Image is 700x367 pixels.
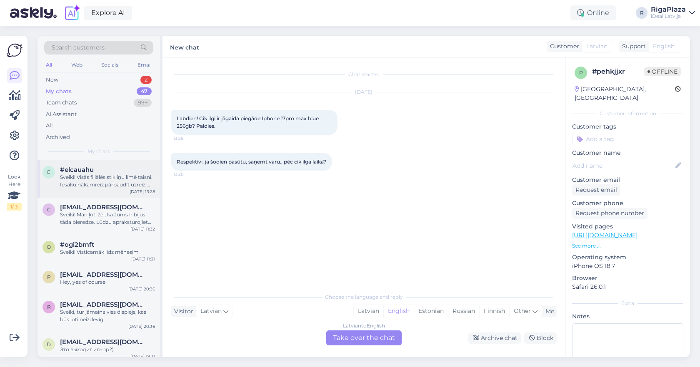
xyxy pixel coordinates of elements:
div: [DATE] 11:32 [130,226,155,232]
div: Finnish [479,305,509,317]
span: Latvian [200,307,222,316]
div: Team chats [46,99,77,107]
div: [GEOGRAPHIC_DATA], [GEOGRAPHIC_DATA] [575,85,675,102]
span: 13:26 [173,135,205,141]
span: #elcauahu [60,166,94,174]
div: AI Assistant [46,110,77,119]
div: Customer information [572,110,683,117]
div: New [46,76,58,84]
span: c [47,206,51,213]
p: Customer tags [572,122,683,131]
div: Request email [572,184,620,196]
div: Socials [100,60,120,70]
a: [URL][DOMAIN_NAME] [572,231,637,239]
div: Sveiki! Visticamāk līdz mēnesim [60,248,155,256]
div: [DATE] 11:31 [131,256,155,262]
div: Web [70,60,84,70]
div: 47 [137,87,152,96]
div: Это выходит игнор?) [60,346,155,353]
div: Estonian [414,305,448,317]
div: Chat started [171,71,557,78]
div: R [636,7,647,19]
div: Visitor [171,307,193,316]
span: raitis_armanis@tvnet.lv [60,301,147,308]
div: Request phone number [572,208,647,219]
div: English [383,305,414,317]
input: Add name [572,161,674,170]
p: iPhone OS 18.7 [572,262,683,270]
div: Archived [46,133,70,141]
div: [DATE] 13:28 [130,188,155,195]
span: dimactive3@gmail.com [60,338,147,346]
span: My chats [87,148,110,155]
span: cipsuks@gmail.com [60,203,147,211]
p: Browser [572,274,683,283]
p: Customer email [572,176,683,184]
div: [DATE] 20:36 [128,323,155,330]
div: [DATE] 20:36 [128,286,155,292]
div: Sveiki, tur jāmaina viss displejs, kas būs ļoti neizdevīgi. [60,308,155,323]
div: Block [524,332,557,344]
div: iDeal Latvija [651,13,686,20]
span: English [653,42,675,51]
div: All [46,122,53,130]
div: Latvian [354,305,383,317]
div: [DATE] 19:21 [130,353,155,360]
span: e [47,169,50,175]
div: Online [570,5,616,20]
div: Sveiki! Man ļoti žēl, ka Jums ir bijusi tāda pieredze. Lūdzu apraksturojiet situāciju šeit [60,211,155,226]
span: Labdien! Cik ilgi ir jāgaida piegāde Iphone 17pro max blue 256gb? Paldies. [177,115,320,129]
p: Customer name [572,149,683,157]
div: Extra [572,300,683,307]
div: [DATE] [171,88,557,96]
span: d [47,341,51,347]
img: explore-ai [63,4,81,22]
div: Support [619,42,646,51]
span: palverarton@gmail.com [60,271,147,278]
div: Email [136,60,153,70]
div: Look Here [7,173,22,211]
p: Operating system [572,253,683,262]
div: 1 / 3 [7,203,22,211]
div: Russian [448,305,479,317]
div: Choose the language and reply [171,293,557,301]
span: p [47,274,51,280]
span: Search customers [52,43,105,52]
span: Offline [644,67,681,76]
span: o [47,244,51,250]
span: 13:28 [173,171,205,177]
span: #ogi2bmft [60,241,94,248]
span: Latvian [586,42,607,51]
div: RigaPlaza [651,6,686,13]
p: Safari 26.0.1 [572,283,683,291]
span: r [47,304,51,310]
input: Add a tag [572,133,683,145]
div: Customer [547,42,579,51]
div: Archive chat [468,332,521,344]
div: Sveiki! Visās filiālēs stikliņu līmē taisni. Iesaku nākamreiz pārbaudīt uzreiz, un, ja nav taisni... [60,174,155,188]
div: 99+ [134,99,152,107]
span: Respektīvi, ja šodien pasūtu, saņemt varu.. pēc cik ilga laika? [177,159,326,165]
img: Askly Logo [7,42,22,58]
span: p [579,69,583,76]
div: Take over the chat [326,330,402,345]
a: RigaPlazaiDeal Latvija [651,6,695,20]
p: See more ... [572,242,683,250]
div: All [44,60,54,70]
div: # pehkjjxr [592,67,644,77]
div: My chats [46,87,72,96]
label: New chat [170,41,199,52]
p: Visited pages [572,222,683,231]
p: Notes [572,312,683,321]
div: Latvian to English [343,322,385,330]
div: 2 [140,76,152,84]
div: Hey, yes of course [60,278,155,286]
a: Explore AI [84,6,132,20]
div: Me [542,307,554,316]
p: Customer phone [572,199,683,208]
span: Other [514,307,531,315]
